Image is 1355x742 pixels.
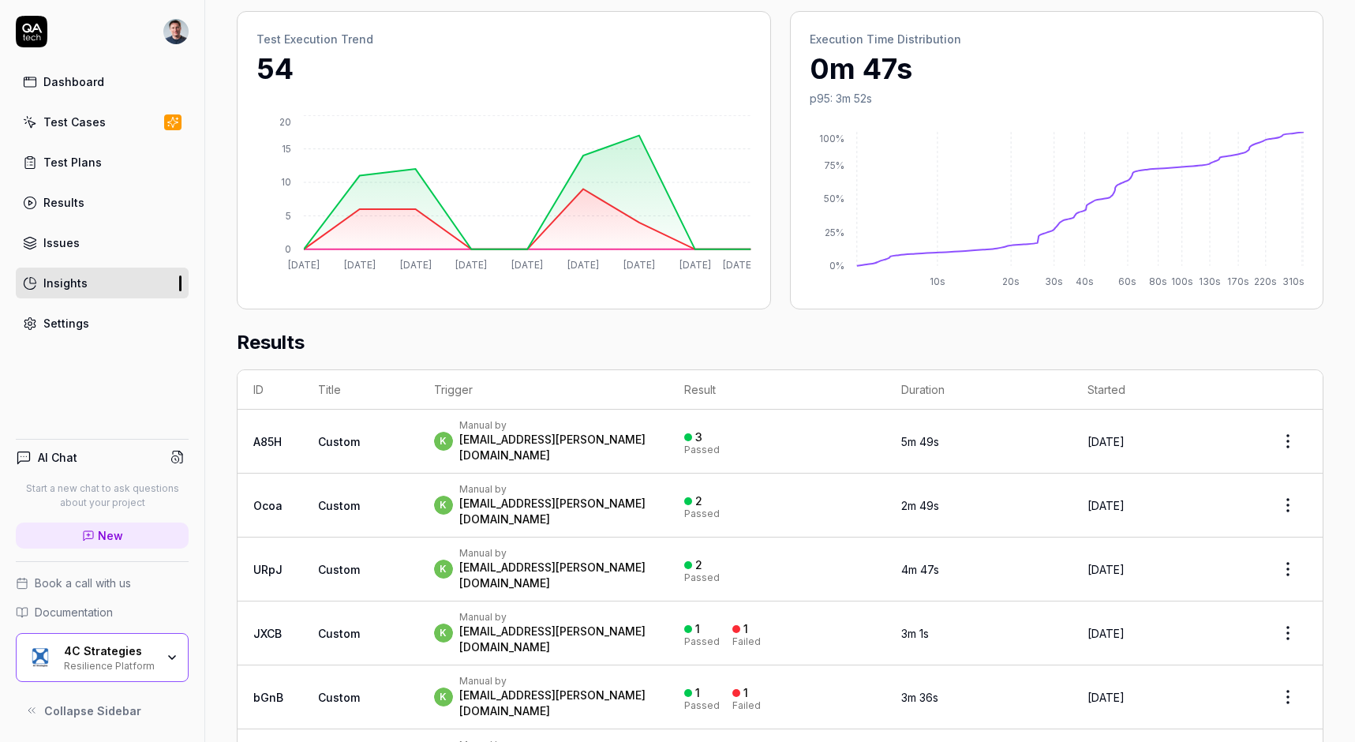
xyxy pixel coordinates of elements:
div: Manual by [459,483,653,496]
tspan: 310s [1282,275,1304,287]
tspan: [DATE] [288,259,320,271]
div: Passed [684,701,720,710]
h2: Execution Time Distribution [810,31,1304,47]
img: 4C Strategies Logo [26,643,54,672]
a: Dashboard [16,66,189,97]
tspan: 20s [1002,275,1020,287]
h4: AI Chat [38,449,77,466]
tspan: 50% [823,193,844,204]
tspan: 10 [281,176,291,188]
div: 1 [695,622,700,636]
tspan: 80s [1149,275,1167,287]
tspan: 20 [279,116,291,128]
div: [EMAIL_ADDRESS][PERSON_NAME][DOMAIN_NAME] [459,560,653,591]
span: Book a call with us [35,575,131,591]
span: k [434,432,453,451]
span: Custom [318,627,360,640]
span: k [434,688,453,706]
p: 0m 47s [810,47,1304,90]
a: URpJ [253,563,283,576]
time: [DATE] [1087,627,1125,640]
tspan: [DATE] [344,259,376,271]
tspan: 0% [829,260,844,272]
tspan: [DATE] [511,259,543,271]
h2: Results [237,328,1323,369]
span: New [98,527,123,544]
time: 3m 1s [901,627,929,640]
button: 4C Strategies Logo4C StrategiesResilience Platform [16,633,189,682]
time: [DATE] [1087,499,1125,512]
span: k [434,560,453,579]
div: 1 [695,686,700,700]
th: Duration [885,370,1072,410]
h2: Test Execution Trend [256,31,751,47]
div: 1 [743,622,748,636]
a: A85H [253,435,282,448]
button: Collapse Sidebar [16,695,189,726]
tspan: [DATE] [400,259,432,271]
span: Custom [318,691,360,704]
div: Dashboard [43,73,104,90]
th: Title [302,370,418,410]
div: [EMAIL_ADDRESS][PERSON_NAME][DOMAIN_NAME] [459,432,653,463]
tspan: 170s [1227,275,1249,287]
a: Test Cases [16,107,189,137]
p: 54 [256,47,751,90]
div: 4C Strategies [64,644,155,658]
div: Test Cases [43,114,106,130]
time: 5m 49s [901,435,939,448]
tspan: 0 [285,243,291,255]
th: Result [668,370,885,410]
div: Insights [43,275,88,291]
div: Manual by [459,547,653,560]
div: Results [43,194,84,211]
div: Test Plans [43,154,102,171]
div: Manual by [459,675,653,688]
a: Test Plans [16,147,189,178]
div: Settings [43,315,89,332]
span: Custom [318,435,360,448]
tspan: [DATE] [455,259,487,271]
div: Manual by [459,419,653,432]
span: Custom [318,563,360,576]
div: [EMAIL_ADDRESS][PERSON_NAME][DOMAIN_NAME] [459,624,653,655]
a: Ocoa [253,499,283,512]
div: 3 [695,430,702,444]
tspan: 25% [824,227,844,238]
span: k [434,496,453,515]
div: Passed [684,637,720,646]
tspan: 5 [286,210,291,222]
div: 1 [743,686,748,700]
th: Started [1072,370,1253,410]
tspan: 100% [818,133,844,144]
span: Custom [318,499,360,512]
div: [EMAIL_ADDRESS][PERSON_NAME][DOMAIN_NAME] [459,496,653,527]
time: 3m 36s [901,691,938,704]
div: Manual by [459,611,653,624]
tspan: [DATE] [623,259,655,271]
a: Results [16,187,189,218]
a: Settings [16,308,189,339]
tspan: 220s [1254,275,1277,287]
div: Passed [684,573,720,583]
div: Passed [684,509,720,519]
span: Documentation [35,604,113,620]
a: Insights [16,268,189,298]
div: [EMAIL_ADDRESS][PERSON_NAME][DOMAIN_NAME] [459,688,653,719]
tspan: 100s [1171,275,1193,287]
div: 2 [695,494,702,508]
tspan: 15 [282,143,291,155]
img: b1b9f40e-f7ca-4cc0-9fd2-cb79dc1617d3.jpeg [163,19,189,44]
th: Trigger [418,370,669,410]
tspan: 130s [1199,275,1221,287]
time: [DATE] [1087,435,1125,448]
tspan: [DATE] [679,259,711,271]
a: JXCB [253,627,282,640]
tspan: 10s [930,275,945,287]
a: Documentation [16,604,189,620]
div: Resilience Platform [64,658,155,671]
time: 2m 49s [901,499,939,512]
div: Issues [43,234,80,251]
a: New [16,523,189,549]
tspan: 40s [1076,275,1094,287]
